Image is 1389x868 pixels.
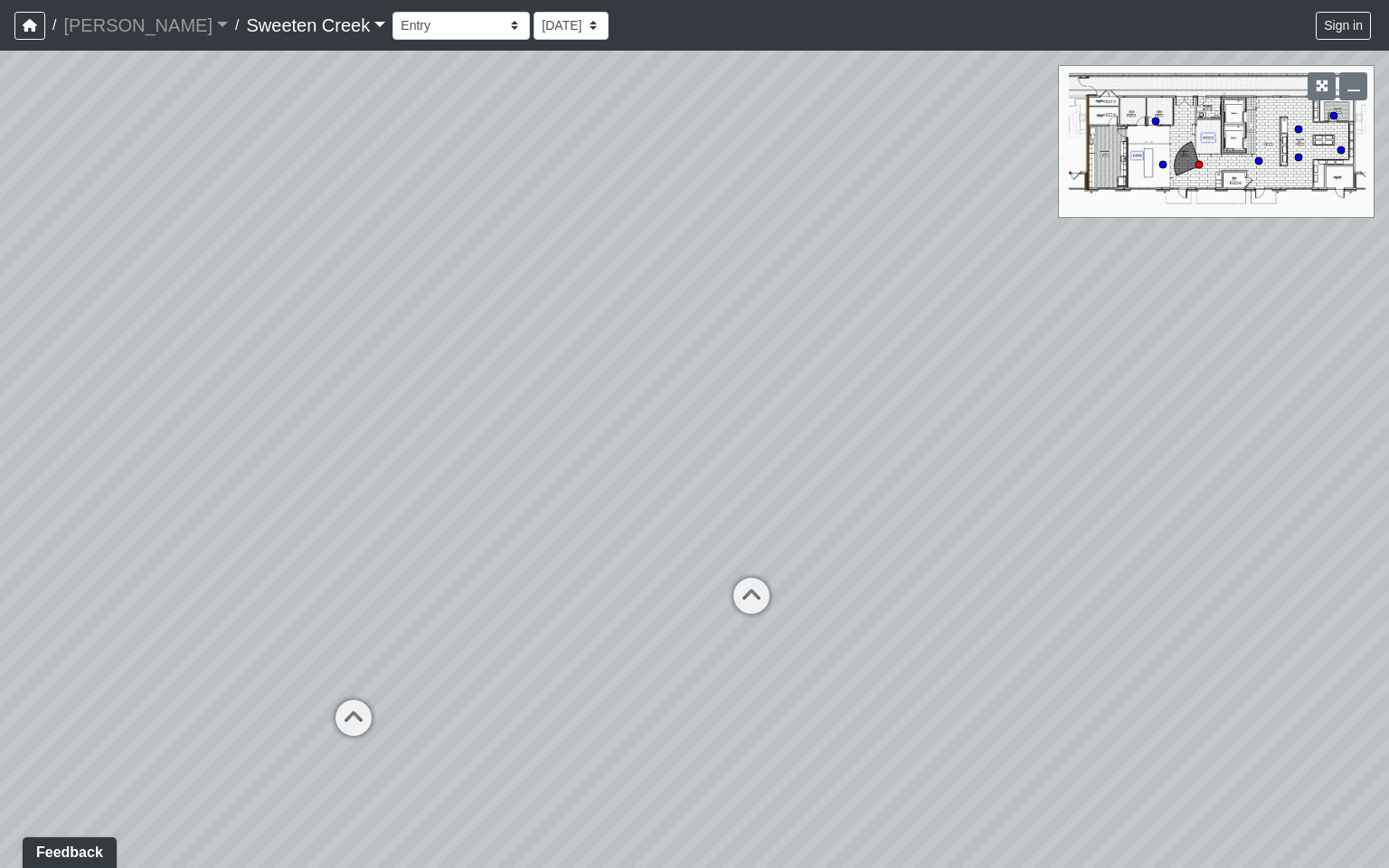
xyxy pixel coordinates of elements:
[14,832,120,868] iframe: Ybug feedback widget
[63,7,228,43] a: [PERSON_NAME]
[246,7,385,43] a: Sweeten Creek
[228,7,246,43] span: /
[1316,12,1371,40] button: Sign in
[45,7,63,43] span: /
